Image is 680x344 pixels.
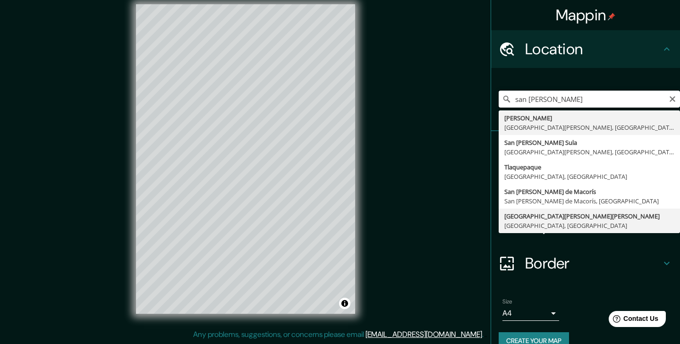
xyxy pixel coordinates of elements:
[556,6,616,25] h4: Mappin
[484,329,485,340] div: .
[504,147,674,157] div: [GEOGRAPHIC_DATA][PERSON_NAME], [GEOGRAPHIC_DATA]
[525,216,661,235] h4: Layout
[504,123,674,132] div: [GEOGRAPHIC_DATA][PERSON_NAME], [GEOGRAPHIC_DATA]
[669,94,676,103] button: Clear
[339,298,350,309] button: Toggle attribution
[525,40,661,59] h4: Location
[365,329,482,339] a: [EMAIL_ADDRESS][DOMAIN_NAME]
[491,131,680,169] div: Pins
[491,244,680,282] div: Border
[608,13,615,20] img: pin-icon.png
[504,162,674,172] div: Tlaquepaque
[504,172,674,181] div: [GEOGRAPHIC_DATA], [GEOGRAPHIC_DATA]
[504,113,674,123] div: [PERSON_NAME]
[499,91,680,108] input: Pick your city or area
[485,329,487,340] div: .
[491,207,680,244] div: Layout
[504,211,674,221] div: [GEOGRAPHIC_DATA][PERSON_NAME][PERSON_NAME]
[504,221,674,230] div: [GEOGRAPHIC_DATA], [GEOGRAPHIC_DATA]
[504,138,674,147] div: San [PERSON_NAME] Sula
[502,298,512,306] label: Size
[504,187,674,196] div: San [PERSON_NAME] de Macorís
[491,169,680,207] div: Style
[502,306,559,321] div: A4
[504,196,674,206] div: San [PERSON_NAME] de Macorís, [GEOGRAPHIC_DATA]
[525,254,661,273] h4: Border
[193,329,484,340] p: Any problems, suggestions, or concerns please email .
[596,307,670,334] iframe: Help widget launcher
[491,30,680,68] div: Location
